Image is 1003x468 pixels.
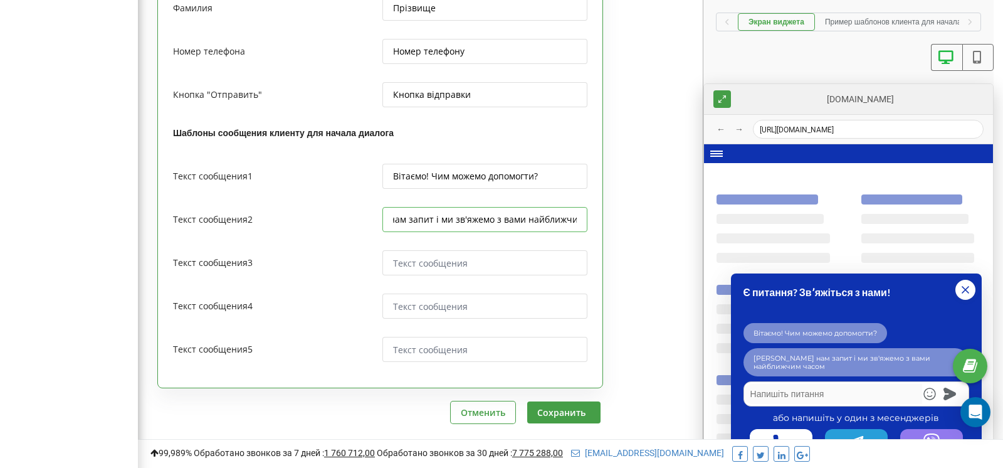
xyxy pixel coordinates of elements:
[382,337,587,362] input: Текст сообщения
[173,257,377,281] div: Текст сообщения 3
[173,170,377,194] div: Текст сообщения 1
[173,45,377,70] div: Номер телефона
[960,397,990,427] div: Open Intercom Messenger
[173,300,377,324] div: Текст сообщения 4
[382,250,587,275] input: Текст сообщения
[382,164,587,189] input: Текст сообщения
[377,448,563,458] span: Обработано звонков за 30 дней :
[743,286,969,298] h2: Є питання? Звʼяжіться з нами!
[173,213,377,238] div: Текст сообщения 2
[173,2,377,26] div: Фамилия
[382,207,587,232] input: Текст сообщения
[738,13,815,31] button: Экран виджета
[732,122,747,137] button: →
[815,13,1002,31] button: Пример шаблонов клиента для начала диалога
[382,294,587,319] input: Текст сообщения
[753,120,984,139] div: [URL][DOMAIN_NAME]
[512,448,563,458] u: 7 775 288,00
[571,448,724,458] a: [EMAIL_ADDRESS][DOMAIN_NAME]
[527,402,601,423] button: Сохранить
[173,343,377,368] div: Текст сообщения 5
[382,39,587,64] input: Номер телефона
[713,122,728,137] button: ←
[737,93,984,105] div: [DOMAIN_NAME]
[173,125,587,141] div: Шаблоны сообщения клиенту для начала диалога
[451,402,515,423] button: Отменить
[173,88,377,113] div: Кнопка "Отправить"
[194,448,375,458] span: Обработано звонков за 7 дней :
[743,348,969,376] button: [PERSON_NAME] нам запит і ми зв'яжемо з вами найближчим часом
[743,323,887,343] button: Вітаємо! Чим можемо допомогти?
[743,413,969,423] div: або напишіть у один з месенджерів
[382,82,587,107] input: Кнопка "Отправить"
[324,448,375,458] u: 1 760 712,00
[150,448,192,458] span: 99,989%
